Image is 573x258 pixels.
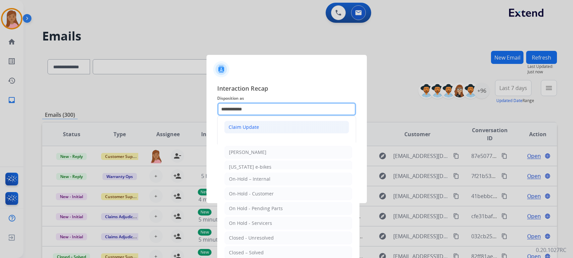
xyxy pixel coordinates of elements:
[229,149,266,156] div: [PERSON_NAME]
[229,249,264,256] div: Closed – Solved
[536,246,566,254] p: 0.20.1027RC
[217,94,356,102] span: Disposition as
[229,205,283,212] div: On Hold - Pending Parts
[217,84,356,94] span: Interaction Recap
[229,164,271,170] div: [US_STATE] e-bikes
[229,190,274,197] div: On-Hold - Customer
[229,176,270,182] div: On-Hold – Internal
[213,61,229,77] img: contactIcon
[229,124,259,131] div: Claim Update
[229,235,274,241] div: Closed - Unresolved
[229,220,272,227] div: On Hold - Servicers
